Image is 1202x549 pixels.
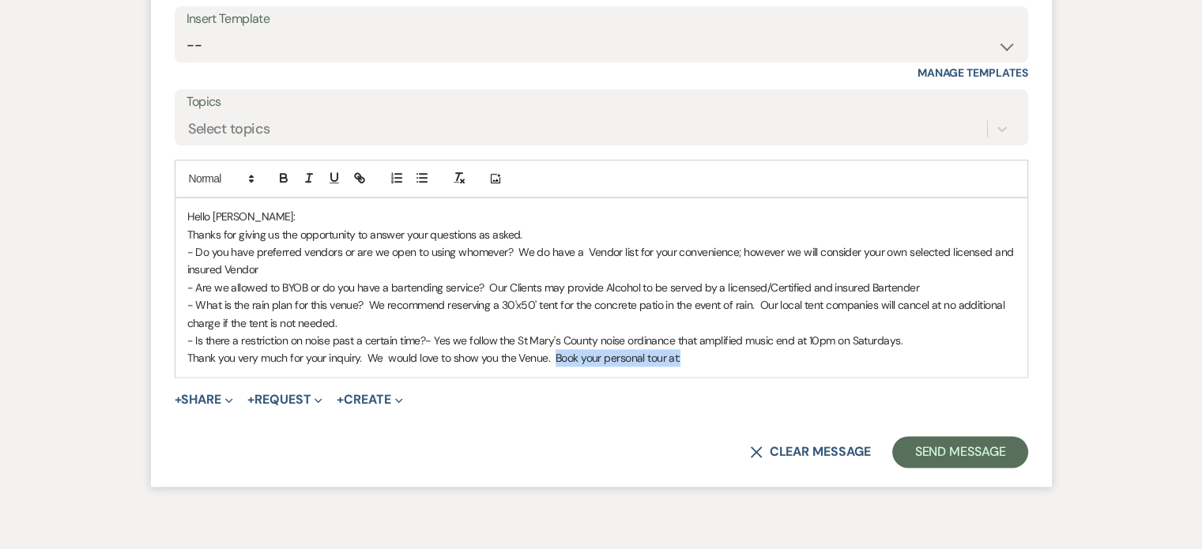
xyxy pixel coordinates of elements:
[187,351,680,365] span: Thank you very much for your inquiry. We would love to show you the Venue. Book your personal tou...
[187,209,296,224] span: Hello [PERSON_NAME]:
[187,8,1016,31] div: Insert Template
[187,245,1016,276] span: - Do you have preferred vendors or are we open to using whomever? We do have a Vendor list for yo...
[247,393,322,406] button: Request
[188,118,270,140] div: Select topics
[892,436,1027,468] button: Send Message
[918,66,1028,80] a: Manage Templates
[187,91,1016,114] label: Topics
[187,333,902,348] span: - Is there a restriction on noise past a certain time?- Yes we follow the St Mary's County noise ...
[187,280,919,295] span: - Are we allowed to BYOB or do you have a bartending service? Our Clients may provide Alcohol to ...
[337,393,402,406] button: Create
[175,393,182,406] span: +
[247,393,254,406] span: +
[187,227,522,242] span: Thanks for giving us the opportunity to answer your questions as asked.
[337,393,344,406] span: +
[187,298,1008,329] span: - What is the rain plan for this venue? We recommend reserving a 30'x50' tent for the concrete pa...
[750,446,870,458] button: Clear message
[175,393,234,406] button: Share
